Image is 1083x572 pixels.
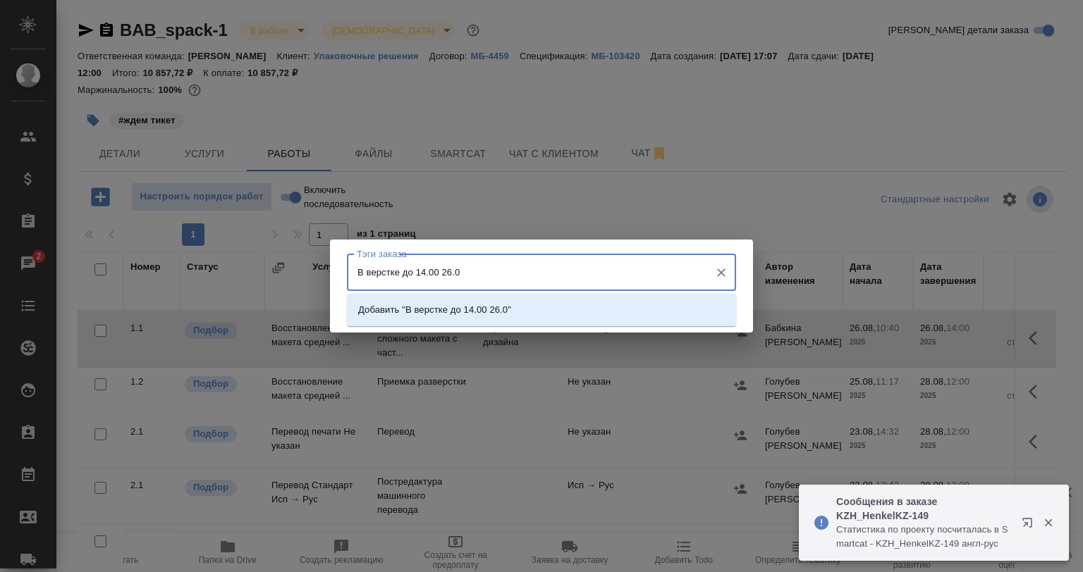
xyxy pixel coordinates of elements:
button: Открыть в новой вкладке [1013,509,1047,542]
button: Очистить [711,263,731,282]
p: Сообщения в заказе KZH_HenkelKZ-149 [836,495,1012,523]
p: Cтатистика по проекту посчиталась в Smartcat - KZH_HenkelKZ-149 англ-рус [836,523,1012,551]
button: Закрыть [1034,516,1063,529]
p: Добавить "В верстке до 14.00 26.0" [358,303,511,317]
